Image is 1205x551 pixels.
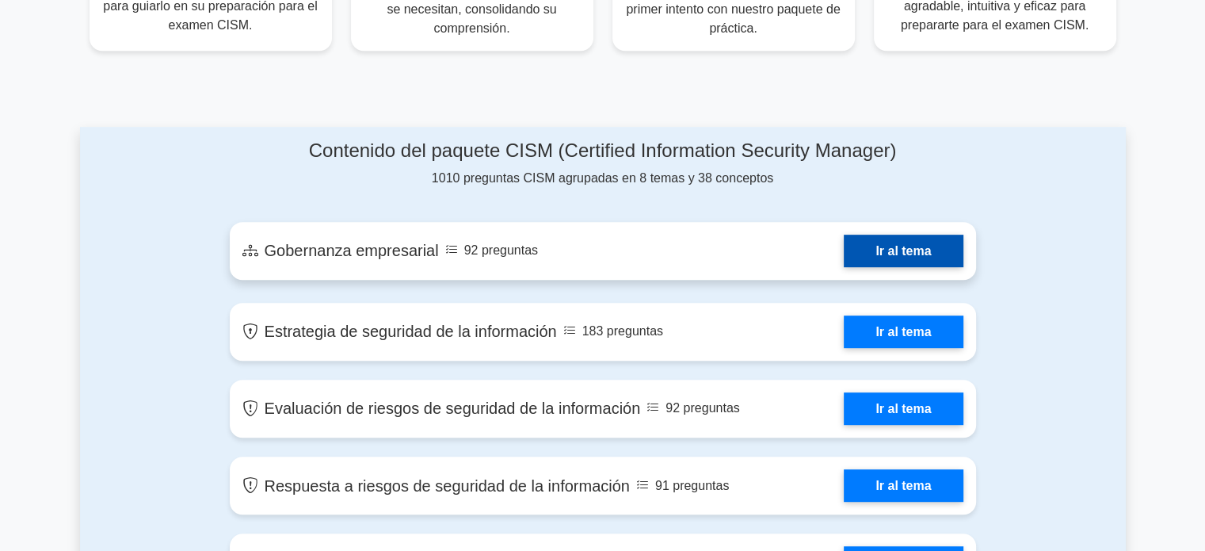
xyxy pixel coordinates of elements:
font: Contenido del paquete CISM (Certified Information Security Manager) [309,140,897,161]
font: 1010 preguntas CISM agrupadas en 8 temas y 38 conceptos [432,171,773,185]
a: Ir al tema [844,392,963,425]
a: Ir al tema [844,235,963,267]
a: Ir al tema [844,316,963,348]
a: Ir al tema [844,469,963,502]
